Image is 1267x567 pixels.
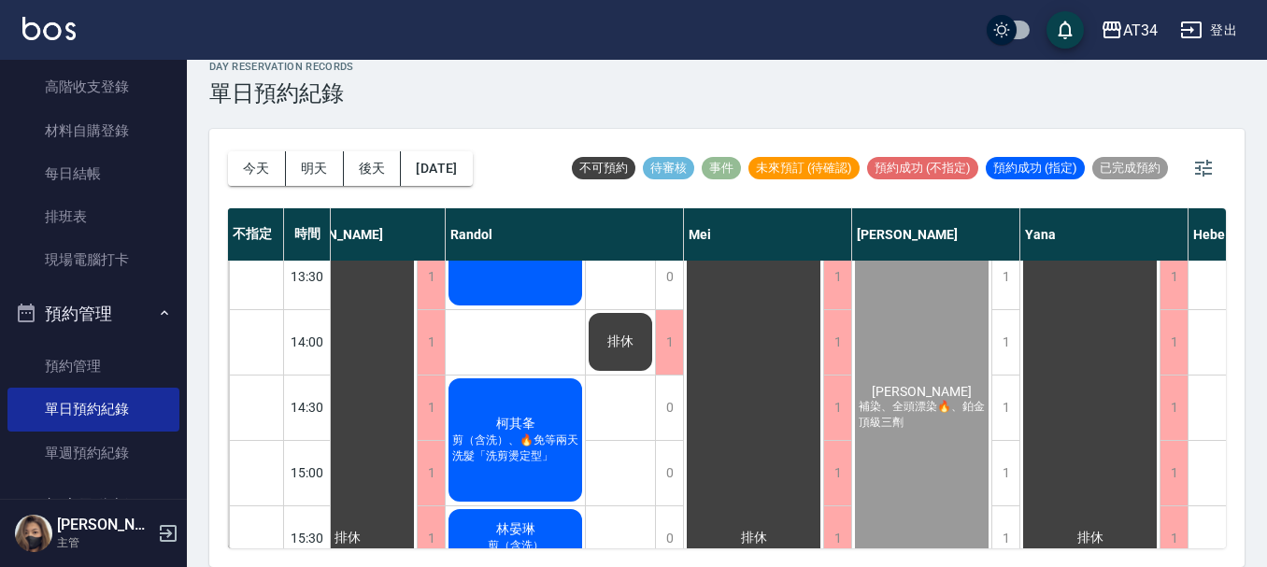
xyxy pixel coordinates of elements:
span: 預約成功 (不指定) [867,160,978,177]
button: 預約管理 [7,290,179,338]
div: 1 [823,245,851,309]
span: 林晏琳 [492,521,539,538]
div: 1 [823,376,851,440]
span: [PERSON_NAME] [868,384,975,399]
div: 1 [417,310,445,375]
div: Randol [446,208,684,261]
div: AT34 [1123,19,1158,42]
a: 每日結帳 [7,152,179,195]
div: 不指定 [228,208,284,261]
a: 預約管理 [7,345,179,388]
div: 1 [417,441,445,505]
div: 1 [655,310,683,375]
div: 0 [655,245,683,309]
button: 報表及分析 [7,482,179,531]
img: Logo [22,17,76,40]
button: 後天 [344,151,402,186]
span: 補染、全頭漂染🔥、鉑金頂級三劑 [855,399,989,431]
span: 待審核 [643,160,694,177]
span: 剪（含洗）、🔥免等兩天洗髮「洗剪燙定型」 [448,432,582,464]
h5: [PERSON_NAME] [57,516,152,534]
div: 1 [1160,376,1188,440]
a: 排班表 [7,195,179,238]
span: 排休 [604,333,637,350]
div: Yana [1020,208,1189,261]
a: 單週預約紀錄 [7,432,179,475]
div: [PERSON_NAME] [852,208,1020,261]
span: 事件 [702,160,741,177]
div: 1 [991,441,1019,505]
div: 1 [417,376,445,440]
div: 時間 [284,208,331,261]
div: 1 [823,441,851,505]
a: 材料自購登錄 [7,109,179,152]
div: 1 [1160,245,1188,309]
div: 13:30 [284,244,331,309]
span: 排休 [1074,530,1107,546]
img: Person [15,515,52,552]
p: 主管 [57,534,152,551]
h3: 單日預約紀錄 [209,80,354,106]
span: 不可預約 [572,160,635,177]
span: 已完成預約 [1092,160,1168,177]
div: Mei [684,208,852,261]
span: 剪（含洗） [484,538,548,554]
div: 1 [1160,310,1188,375]
h2: day Reservation records [209,61,354,73]
span: 排休 [331,530,364,546]
div: [PERSON_NAME] [278,208,446,261]
button: [DATE] [401,151,472,186]
a: 高階收支登錄 [7,65,179,108]
div: 1 [823,310,851,375]
div: 14:30 [284,375,331,440]
div: 1 [417,245,445,309]
span: 排休 [737,530,771,546]
button: 今天 [228,151,286,186]
div: 0 [655,376,683,440]
button: 明天 [286,151,344,186]
div: 15:00 [284,440,331,505]
a: 單日預約紀錄 [7,388,179,431]
span: 預約成功 (指定) [986,160,1085,177]
span: 柯其夆 [492,416,539,432]
button: 登出 [1173,13,1245,48]
button: AT34 [1093,11,1165,50]
button: save [1046,11,1084,49]
div: 1 [991,310,1019,375]
div: 0 [655,441,683,505]
a: 現場電腦打卡 [7,238,179,281]
span: 未來預訂 (待確認) [748,160,860,177]
div: 1 [991,245,1019,309]
div: 14:00 [284,309,331,375]
div: 1 [1160,441,1188,505]
div: 1 [991,376,1019,440]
